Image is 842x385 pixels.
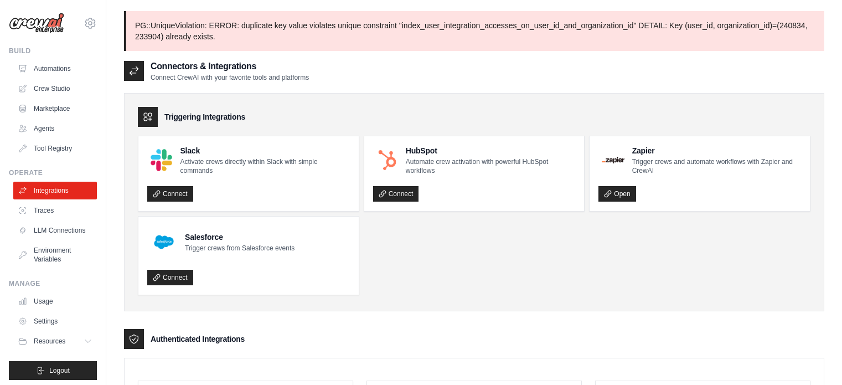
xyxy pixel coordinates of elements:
button: Resources [13,332,97,350]
img: Logo [9,13,64,34]
a: Open [598,186,636,202]
a: Connect [373,186,419,202]
h4: Zapier [632,145,801,156]
p: Activate crews directly within Slack with simple commands [180,157,349,175]
p: Trigger crews from Salesforce events [185,244,295,253]
a: Agents [13,120,97,137]
img: HubSpot Logo [376,149,398,171]
a: LLM Connections [13,222,97,239]
h3: Authenticated Integrations [151,333,245,345]
div: Operate [9,168,97,177]
img: Salesforce Logo [151,229,177,255]
a: Traces [13,202,97,219]
p: PG::UniqueViolation: ERROR: duplicate key value violates unique constraint "index_user_integratio... [124,11,824,51]
div: Manage [9,279,97,288]
button: Logout [9,361,97,380]
div: Build [9,47,97,55]
a: Usage [13,292,97,310]
a: Integrations [13,182,97,199]
span: Logout [49,366,70,375]
a: Environment Variables [13,242,97,268]
img: Slack Logo [151,149,172,171]
a: Settings [13,312,97,330]
p: Connect CrewAI with your favorite tools and platforms [151,73,309,82]
h4: Salesforce [185,232,295,243]
p: Automate crew activation with powerful HubSpot workflows [406,157,576,175]
img: Zapier Logo [602,157,624,163]
a: Connect [147,270,193,285]
span: Resources [34,337,65,346]
a: Tool Registry [13,140,97,157]
a: Automations [13,60,97,78]
h4: Slack [180,145,349,156]
p: Trigger crews and automate workflows with Zapier and CrewAI [632,157,801,175]
h4: HubSpot [406,145,576,156]
a: Connect [147,186,193,202]
a: Crew Studio [13,80,97,97]
h2: Connectors & Integrations [151,60,309,73]
h3: Triggering Integrations [164,111,245,122]
iframe: Chat Widget [787,332,842,385]
a: Marketplace [13,100,97,117]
